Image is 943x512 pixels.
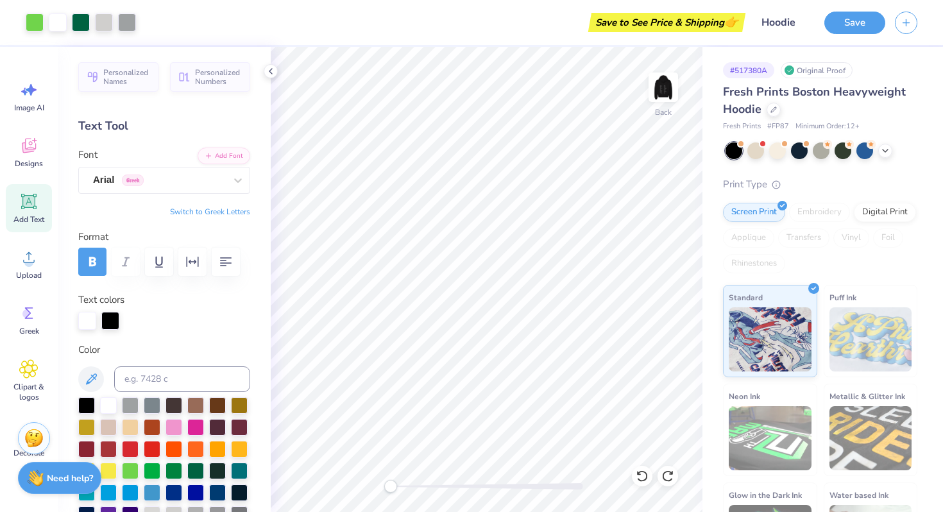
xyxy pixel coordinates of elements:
[47,472,93,484] strong: Need help?
[78,230,250,244] label: Format
[650,74,676,100] img: Back
[13,214,44,225] span: Add Text
[873,228,903,248] div: Foil
[723,121,761,132] span: Fresh Prints
[729,307,811,371] img: Standard
[795,121,860,132] span: Minimum Order: 12 +
[78,117,250,135] div: Text Tool
[103,68,151,86] span: Personalized Names
[829,389,905,403] span: Metallic & Glitter Ink
[829,406,912,470] img: Metallic & Glitter Ink
[723,203,785,222] div: Screen Print
[19,326,39,336] span: Greek
[16,270,42,280] span: Upload
[729,406,811,470] img: Neon Ink
[78,148,98,162] label: Font
[114,366,250,392] input: e.g. 7428 c
[13,448,44,458] span: Decorate
[195,68,242,86] span: Personalized Numbers
[78,62,158,92] button: Personalized Names
[752,10,815,35] input: Untitled Design
[78,343,250,357] label: Color
[789,203,850,222] div: Embroidery
[824,12,885,34] button: Save
[833,228,869,248] div: Vinyl
[78,293,124,307] label: Text colors
[723,228,774,248] div: Applique
[829,307,912,371] img: Puff Ink
[767,121,789,132] span: # FP87
[723,177,917,192] div: Print Type
[591,13,742,32] div: Save to See Price & Shipping
[778,228,829,248] div: Transfers
[854,203,916,222] div: Digital Print
[729,488,802,502] span: Glow in the Dark Ink
[729,389,760,403] span: Neon Ink
[724,14,738,30] span: 👉
[829,488,888,502] span: Water based Ink
[729,291,763,304] span: Standard
[8,382,50,402] span: Clipart & logos
[829,291,856,304] span: Puff Ink
[384,480,397,493] div: Accessibility label
[723,84,906,117] span: Fresh Prints Boston Heavyweight Hoodie
[655,107,672,118] div: Back
[170,62,250,92] button: Personalized Numbers
[170,207,250,217] button: Switch to Greek Letters
[198,148,250,164] button: Add Font
[15,158,43,169] span: Designs
[781,62,853,78] div: Original Proof
[723,62,774,78] div: # 517380A
[723,254,785,273] div: Rhinestones
[14,103,44,113] span: Image AI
